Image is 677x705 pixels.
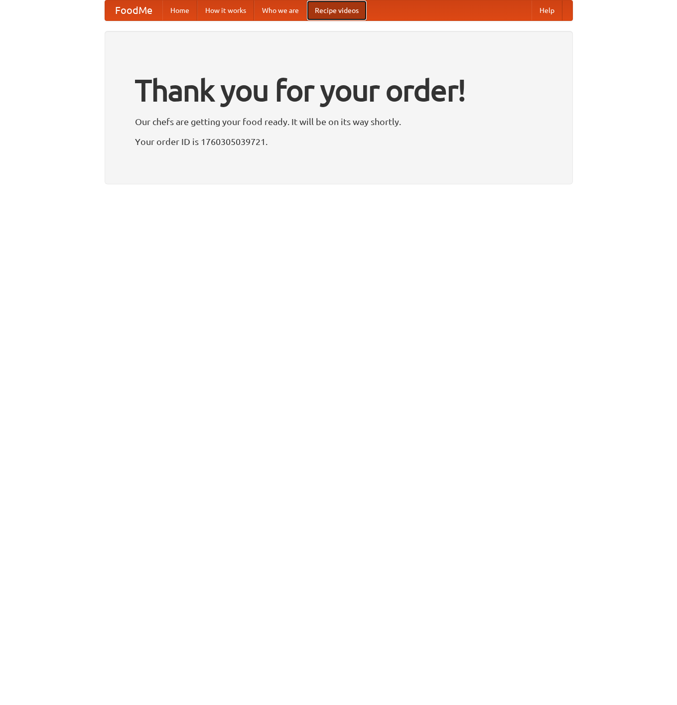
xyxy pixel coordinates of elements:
[105,0,162,20] a: FoodMe
[135,134,542,149] p: Your order ID is 1760305039721.
[254,0,307,20] a: Who we are
[307,0,367,20] a: Recipe videos
[135,114,542,129] p: Our chefs are getting your food ready. It will be on its way shortly.
[162,0,197,20] a: Home
[532,0,562,20] a: Help
[197,0,254,20] a: How it works
[135,66,542,114] h1: Thank you for your order!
